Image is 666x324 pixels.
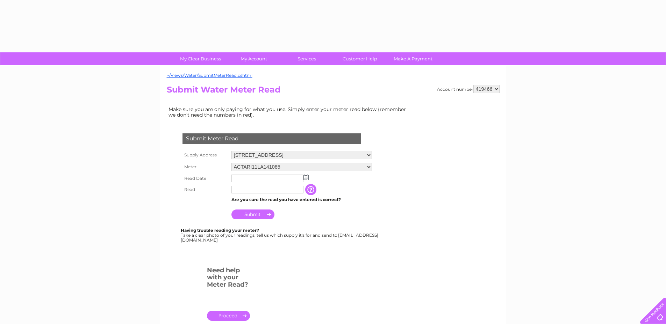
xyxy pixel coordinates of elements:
[167,85,500,98] h2: Submit Water Meter Read
[167,73,252,78] a: ~/Views/Water/SubmitMeterRead.cshtml
[181,228,259,233] b: Having trouble reading your meter?
[181,161,230,173] th: Meter
[207,265,250,292] h3: Need help with your Meter Read?
[437,85,500,93] div: Account number
[167,105,411,119] td: Make sure you are only paying for what you use. Simply enter your meter read below (remember we d...
[225,52,282,65] a: My Account
[305,184,318,195] input: Information
[230,195,374,204] td: Are you sure the read you have entered is correct?
[182,133,361,144] div: Submit Meter Read
[231,209,274,219] input: Submit
[181,228,379,242] div: Take a clear photo of your readings, tell us which supply it's for and send to [EMAIL_ADDRESS][DO...
[181,184,230,195] th: Read
[181,173,230,184] th: Read Date
[172,52,229,65] a: My Clear Business
[331,52,389,65] a: Customer Help
[278,52,336,65] a: Services
[181,149,230,161] th: Supply Address
[207,311,250,321] a: .
[384,52,442,65] a: Make A Payment
[303,175,309,180] img: ...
